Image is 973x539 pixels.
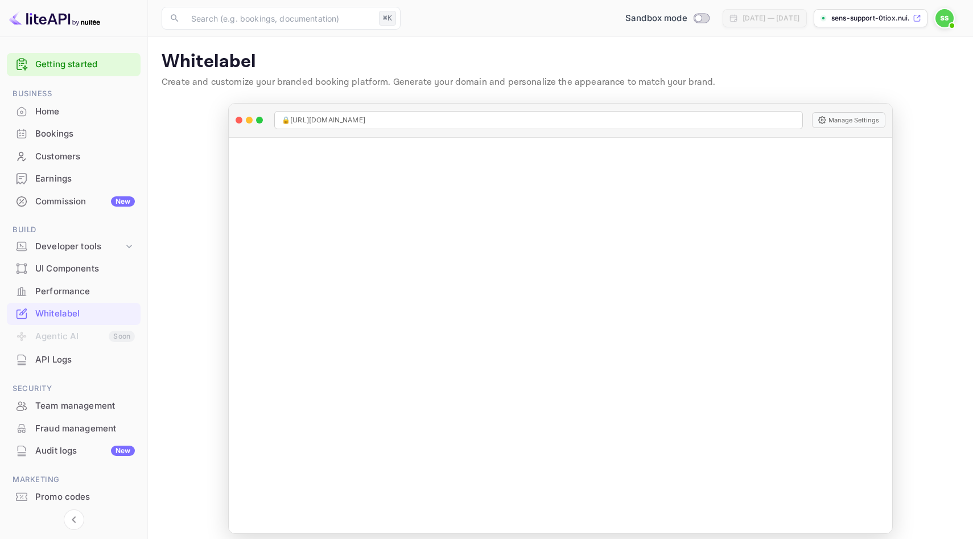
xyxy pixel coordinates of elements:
div: Promo codes [7,486,141,508]
div: UI Components [35,262,135,275]
div: Customers [7,146,141,168]
p: Whitelabel [162,51,959,73]
div: UI Components [7,258,141,280]
div: API Logs [7,349,141,371]
a: Audit logsNew [7,440,141,461]
div: [DATE] — [DATE] [743,13,799,23]
div: Fraud management [7,418,141,440]
div: Earnings [35,172,135,186]
img: LiteAPI logo [9,9,100,27]
a: Whitelabel [7,303,141,324]
span: Build [7,224,141,236]
span: 🔒 [URL][DOMAIN_NAME] [282,115,365,125]
a: UI Components [7,258,141,279]
a: Promo codes [7,486,141,507]
div: API Logs [35,353,135,367]
input: Search (e.g. bookings, documentation) [184,7,374,30]
div: Performance [35,285,135,298]
a: CommissionNew [7,191,141,212]
button: Collapse navigation [64,509,84,530]
div: Team management [35,400,135,413]
div: Home [7,101,141,123]
div: Developer tools [35,240,123,253]
div: Audit logs [35,445,135,458]
a: Team management [7,395,141,416]
a: Home [7,101,141,122]
a: Performance [7,281,141,302]
p: sens-support-0tiox.nui... [831,13,910,23]
div: Switch to Production mode [621,12,714,25]
span: Sandbox mode [625,12,687,25]
a: Bookings [7,123,141,144]
div: CommissionNew [7,191,141,213]
div: ⌘K [379,11,396,26]
div: Performance [7,281,141,303]
div: New [111,196,135,207]
div: Audit logsNew [7,440,141,462]
a: Getting started [35,58,135,71]
div: Team management [7,395,141,417]
div: Getting started [7,53,141,76]
span: Security [7,382,141,395]
div: New [111,446,135,456]
div: Bookings [35,127,135,141]
div: Developer tools [7,237,141,257]
div: Commission [35,195,135,208]
p: Create and customize your branded booking platform. Generate your domain and personalize the appe... [162,76,959,89]
div: Customers [35,150,135,163]
a: Customers [7,146,141,167]
a: API Logs [7,349,141,370]
div: Fraud management [35,422,135,435]
div: Earnings [7,168,141,190]
div: Promo codes [35,491,135,504]
a: Fraud management [7,418,141,439]
div: Whitelabel [7,303,141,325]
a: Earnings [7,168,141,189]
span: Business [7,88,141,100]
div: Bookings [7,123,141,145]
img: Sens Support [935,9,954,27]
div: Whitelabel [35,307,135,320]
div: Home [35,105,135,118]
span: Marketing [7,474,141,486]
button: Manage Settings [812,112,885,128]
